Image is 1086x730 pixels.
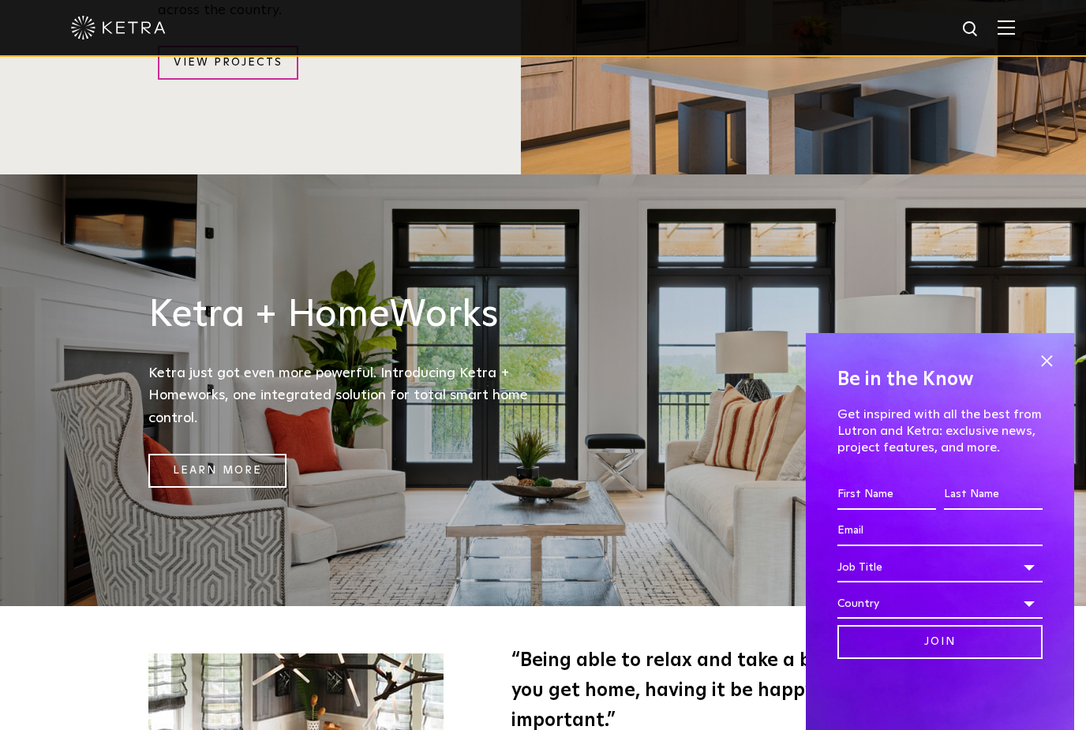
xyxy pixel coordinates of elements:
[837,480,936,510] input: First Name
[148,362,559,430] p: Ketra just got even more powerful. Introducing Ketra + Homeworks, one integrated solution for tot...
[837,365,1043,395] h4: Be in the Know
[837,406,1043,455] p: Get inspired with all the best from Lutron and Ketra: exclusive news, project features, and more.
[71,16,166,39] img: ketra-logo-2019-white
[837,589,1043,619] div: Country
[944,480,1043,510] input: Last Name
[837,552,1043,582] div: Job Title
[998,20,1015,35] img: Hamburger%20Nav.svg
[158,46,298,80] a: View Projects
[148,454,286,488] a: Learn More
[837,625,1043,659] input: Join
[961,20,981,39] img: search icon
[148,293,559,339] h3: Ketra + HomeWorks
[837,516,1043,546] input: Email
